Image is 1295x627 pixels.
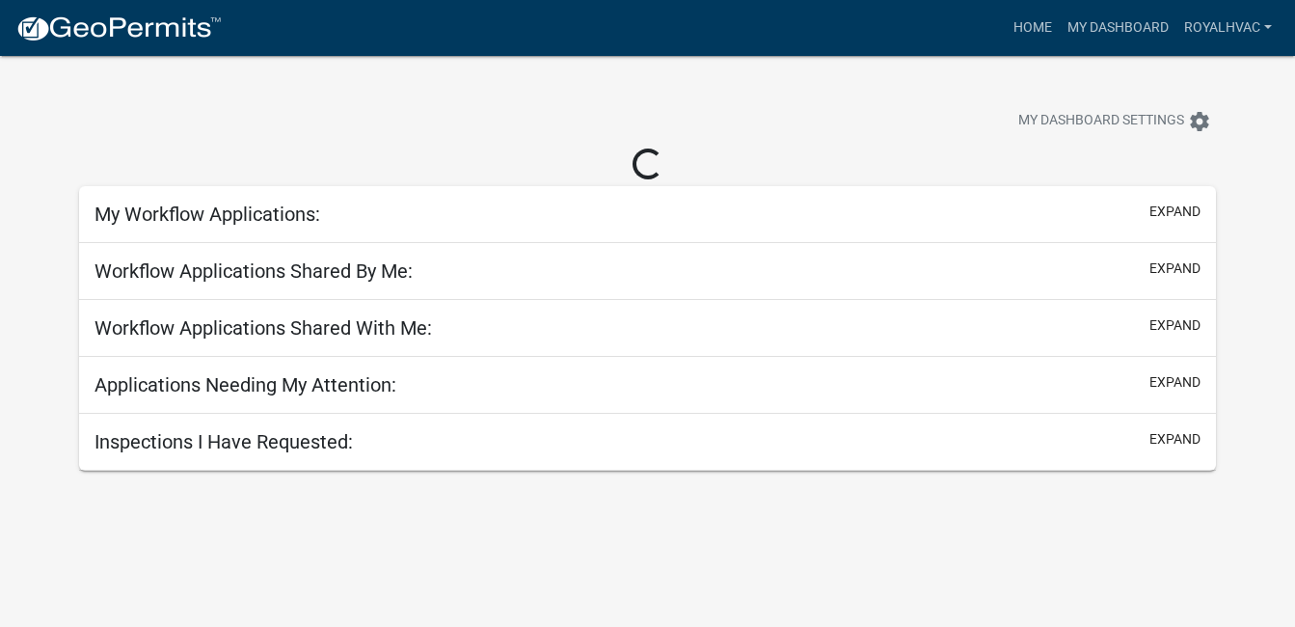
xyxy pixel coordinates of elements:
[1060,10,1176,46] a: My Dashboard
[1149,202,1201,222] button: expand
[1188,110,1211,133] i: settings
[94,373,396,396] h5: Applications Needing My Attention:
[94,203,320,226] h5: My Workflow Applications:
[1176,10,1280,46] a: royalhvac
[1149,429,1201,450] button: expand
[94,316,432,340] h5: Workflow Applications Shared With Me:
[1003,102,1227,140] button: My Dashboard Settingssettings
[1149,315,1201,336] button: expand
[1018,110,1184,133] span: My Dashboard Settings
[1149,259,1201,279] button: expand
[1149,372,1201,393] button: expand
[94,259,413,283] h5: Workflow Applications Shared By Me:
[1006,10,1060,46] a: Home
[94,430,353,453] h5: Inspections I Have Requested:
